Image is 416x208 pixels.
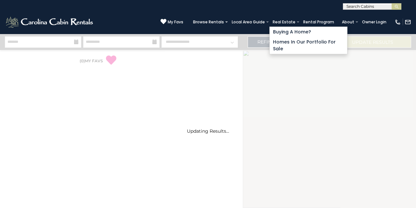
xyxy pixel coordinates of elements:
a: Local Area Guide [228,18,268,27]
a: Browse Rentals [190,18,227,27]
a: Owner Login [359,18,390,27]
img: White-1-2.png [5,16,95,29]
span: My Favs [168,19,183,25]
a: My Favs [161,18,183,25]
a: Homes in Our Portfolio For Sale [270,37,347,54]
a: Buying A Home? [270,27,347,37]
img: mail-regular-white.png [405,19,411,25]
a: Rental Program [300,18,337,27]
img: phone-regular-white.png [395,19,401,25]
a: Real Estate [269,18,299,27]
a: About [339,18,357,27]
